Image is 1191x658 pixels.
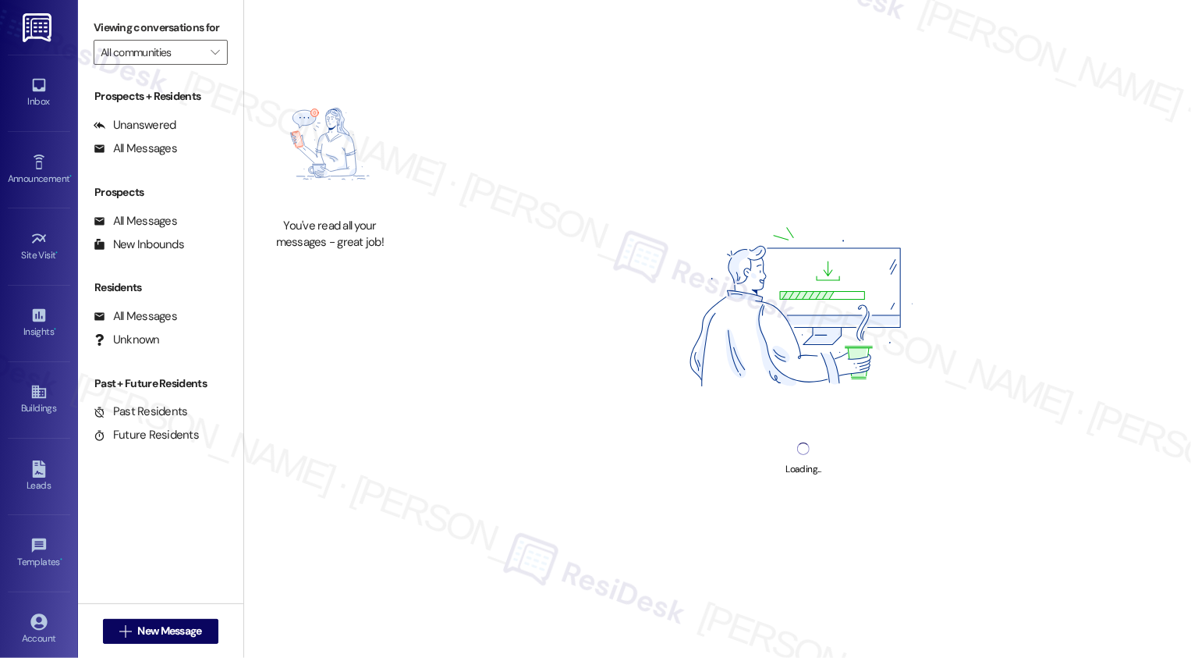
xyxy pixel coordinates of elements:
[103,619,218,644] button: New Message
[119,625,131,638] i: 
[101,40,203,65] input: All communities
[78,184,243,201] div: Prospects
[94,117,176,133] div: Unanswered
[94,332,160,348] div: Unknown
[211,46,219,59] i: 
[60,554,62,565] span: •
[78,279,243,296] div: Residents
[8,609,70,651] a: Account
[8,226,70,268] a: Site Visit •
[69,171,72,182] span: •
[94,404,188,420] div: Past Residents
[54,324,56,335] span: •
[94,237,184,253] div: New Inbounds
[8,379,70,421] a: Buildings
[137,623,201,639] span: New Message
[94,213,177,229] div: All Messages
[94,16,228,40] label: Viewing conversations for
[8,456,70,498] a: Leads
[8,72,70,114] a: Inbox
[8,532,70,574] a: Templates •
[94,140,177,157] div: All Messages
[56,247,58,258] span: •
[785,461,821,478] div: Loading...
[8,302,70,344] a: Insights •
[23,13,55,42] img: ResiDesk Logo
[78,88,243,105] div: Prospects + Residents
[78,375,243,392] div: Past + Future Residents
[261,218,399,251] div: You've read all your messages - great job!
[261,78,399,210] img: empty-state
[94,427,199,443] div: Future Residents
[94,308,177,325] div: All Messages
